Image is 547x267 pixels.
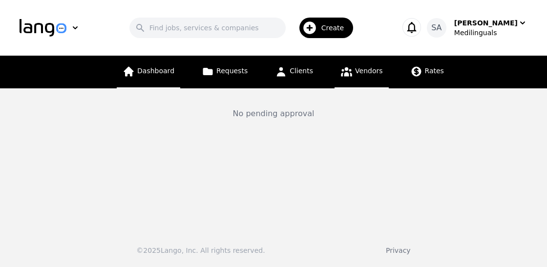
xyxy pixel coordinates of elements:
span: Clients [290,67,313,75]
a: Dashboard [117,56,180,88]
span: Vendors [355,67,382,75]
span: Rates [425,67,444,75]
a: Privacy [386,246,411,254]
div: Medilinguals [454,28,527,38]
div: © 2025 Lango, Inc. All rights reserved. [136,246,265,255]
span: Dashboard [137,67,174,75]
span: Requests [216,67,248,75]
a: Vendors [335,56,388,88]
img: Logo [20,19,66,37]
a: Rates [404,56,450,88]
span: Create [321,23,351,33]
input: Find jobs, services & companies [129,18,286,38]
button: Create [286,14,359,42]
div: [PERSON_NAME] [454,18,518,28]
button: SA[PERSON_NAME]Medilinguals [427,18,527,38]
a: Clients [269,56,319,88]
span: SA [431,22,442,34]
div: No pending approval [16,108,531,120]
a: Requests [196,56,253,88]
